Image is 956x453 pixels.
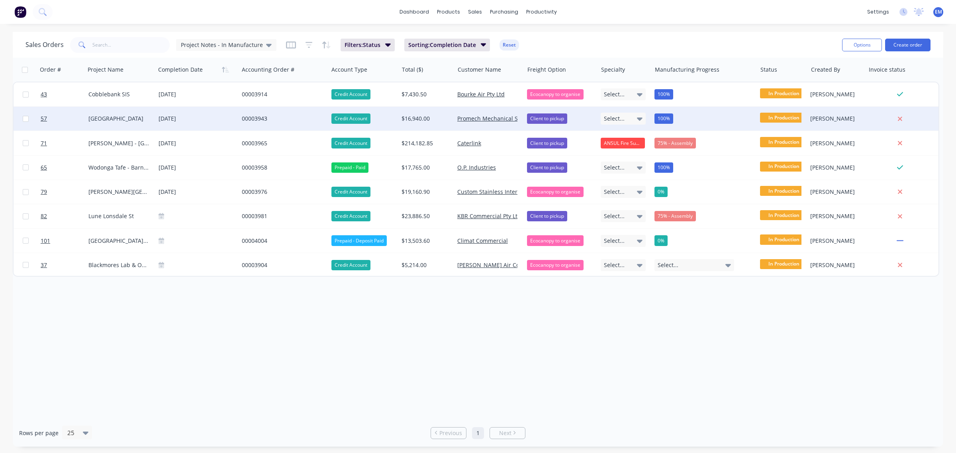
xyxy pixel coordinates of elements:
div: 0% [654,187,668,197]
span: Next [499,429,511,437]
div: [GEOGRAPHIC_DATA] - [GEOGRAPHIC_DATA] [88,237,149,245]
div: 00004004 [242,237,321,245]
div: Ecocanopy to organise [527,235,584,246]
div: Invoice status [869,66,905,74]
div: Ecocanopy to organise [527,187,584,197]
span: Select... [604,261,625,269]
div: Blackmores Lab & Offices Upgrade [88,261,149,269]
div: Client to pickup [527,162,567,173]
div: $16,940.00 [402,115,448,123]
div: [PERSON_NAME] [810,139,859,147]
a: dashboard [396,6,433,18]
div: 75% - Assembly [654,138,696,148]
div: [PERSON_NAME] [810,212,859,220]
div: Credit Account [331,187,370,197]
a: Promech Mechanical Services [457,115,537,122]
span: Rows per page [19,429,59,437]
div: Order # [40,66,61,74]
ul: Pagination [427,427,529,439]
button: Options [842,39,882,51]
span: 65 [41,164,47,172]
div: sales [464,6,486,18]
div: Client to pickup [527,211,567,221]
div: 00003904 [242,261,321,269]
div: 00003976 [242,188,321,196]
span: 37 [41,261,47,269]
div: [DATE] [159,162,235,172]
span: In Production [760,234,808,244]
a: Page 1 is your current page [472,427,484,439]
a: Custom Stainless Interiors [457,188,527,195]
a: 37 [41,253,88,277]
span: Select... [604,237,625,245]
span: 57 [41,115,47,123]
span: In Production [760,162,808,172]
div: [PERSON_NAME] - [GEOGRAPHIC_DATA] [88,139,149,147]
div: 100% [654,162,673,173]
div: 100% [654,113,673,124]
div: Lune Lonsdale St [88,212,149,220]
span: Select... [604,164,625,172]
div: [DATE] [159,187,235,197]
div: $5,214.00 [402,261,448,269]
div: 75% - Assembly [654,211,696,221]
span: Filters: Status [345,41,380,49]
div: Credit Account [331,138,370,148]
span: In Production [760,210,808,220]
span: EM [935,8,942,16]
div: Prepaid - Deposit Paid [331,235,387,246]
a: Next page [490,429,525,437]
div: Freight Option [527,66,566,74]
div: 00003958 [242,164,321,172]
div: $19,160.90 [402,188,448,196]
div: $214,182.85 [402,139,448,147]
div: Manufacturing Progress [655,66,719,74]
div: 100% [654,89,673,100]
span: Project Notes - In Manufacture [181,41,263,49]
a: 65 [41,156,88,180]
div: $23,886.50 [402,212,448,220]
div: 0% [654,235,668,246]
span: Select... [604,188,625,196]
div: Specialty [601,66,625,74]
a: 79 [41,180,88,204]
div: $13,503.60 [402,237,448,245]
div: Client to pickup [527,138,567,148]
div: Prepaid - Paid [331,162,368,173]
span: Select... [604,212,625,220]
a: 71 [41,131,88,155]
div: Cobblebank SIS [88,90,149,98]
span: In Production [760,186,808,196]
button: Filters:Status [341,39,395,51]
h1: Sales Orders [25,41,64,49]
div: 00003981 [242,212,321,220]
div: [PERSON_NAME][GEOGRAPHIC_DATA] [88,188,149,196]
div: Credit Account [331,211,370,221]
a: [PERSON_NAME] Air Conditioning [457,261,547,269]
button: Sorting:Completion Date [404,39,490,51]
div: Credit Account [331,89,370,100]
div: Wodonga Tafe - Barnawartha [88,164,149,172]
span: 71 [41,139,47,147]
a: Climat Commercial [457,237,508,244]
a: O.P. Industries [457,164,496,171]
div: 00003965 [242,139,321,147]
div: [PERSON_NAME] [810,90,859,98]
div: Customer Name [458,66,501,74]
div: Client to pickup [527,113,567,124]
div: Total ($) [402,66,423,74]
div: purchasing [486,6,522,18]
span: In Production [760,113,808,123]
span: 82 [41,212,47,220]
a: Bourke Air Pty Ltd [457,90,505,98]
a: 82 [41,204,88,228]
div: Ecocanopy to organise [527,260,584,270]
a: 43 [41,82,88,106]
div: Completion Date [158,66,203,74]
div: [GEOGRAPHIC_DATA] [88,115,149,123]
div: $17,765.00 [402,164,448,172]
div: 00003943 [242,115,321,123]
div: 00003914 [242,90,321,98]
a: 57 [41,107,88,131]
span: 101 [41,237,50,245]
